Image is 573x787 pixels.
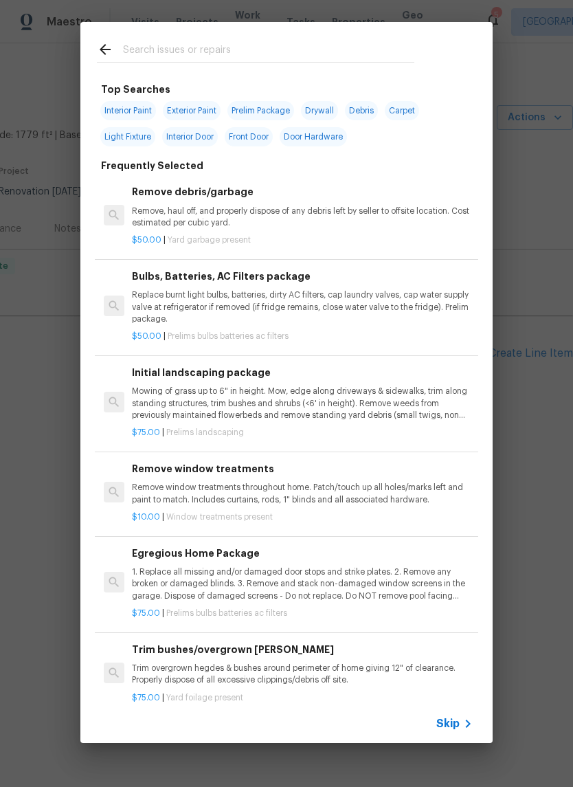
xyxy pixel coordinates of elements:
[132,608,473,619] p: |
[132,234,473,246] p: |
[166,694,243,702] span: Yard foilage present
[132,184,473,199] h6: Remove debris/garbage
[301,101,338,120] span: Drywall
[132,206,473,229] p: Remove, haul off, and properly dispose of any debris left by seller to offsite location. Cost est...
[385,101,419,120] span: Carpet
[132,692,473,704] p: |
[345,101,378,120] span: Debris
[168,332,289,340] span: Prelims bulbs batteries ac filters
[168,236,251,244] span: Yard garbage present
[132,482,473,505] p: Remove window treatments throughout home. Patch/touch up all holes/marks left and paint to match....
[132,427,473,439] p: |
[132,386,473,421] p: Mowing of grass up to 6" in height. Mow, edge along driveways & sidewalks, trim along standing st...
[132,365,473,380] h6: Initial landscaping package
[166,428,244,436] span: Prelims landscaping
[436,717,460,731] span: Skip
[132,642,473,657] h6: Trim bushes/overgrown [PERSON_NAME]
[100,101,156,120] span: Interior Paint
[132,428,160,436] span: $75.00
[132,694,160,702] span: $75.00
[132,236,161,244] span: $50.00
[280,127,347,146] span: Door Hardware
[101,158,203,173] h6: Frequently Selected
[132,289,473,324] p: Replace burnt light bulbs, batteries, dirty AC filters, cap laundry valves, cap water supply valv...
[162,127,218,146] span: Interior Door
[132,566,473,601] p: 1. Replace all missing and/or damaged door stops and strike plates. 2. Remove any broken or damag...
[101,82,170,97] h6: Top Searches
[132,511,473,523] p: |
[132,663,473,686] p: Trim overgrown hegdes & bushes around perimeter of home giving 12" of clearance. Properly dispose...
[227,101,294,120] span: Prelim Package
[166,609,287,617] span: Prelims bulbs batteries ac filters
[132,513,160,521] span: $10.00
[225,127,273,146] span: Front Door
[132,546,473,561] h6: Egregious Home Package
[132,332,161,340] span: $50.00
[166,513,273,521] span: Window treatments present
[132,609,160,617] span: $75.00
[132,331,473,342] p: |
[132,461,473,476] h6: Remove window treatments
[100,127,155,146] span: Light Fixture
[163,101,221,120] span: Exterior Paint
[123,41,414,62] input: Search issues or repairs
[132,269,473,284] h6: Bulbs, Batteries, AC Filters package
